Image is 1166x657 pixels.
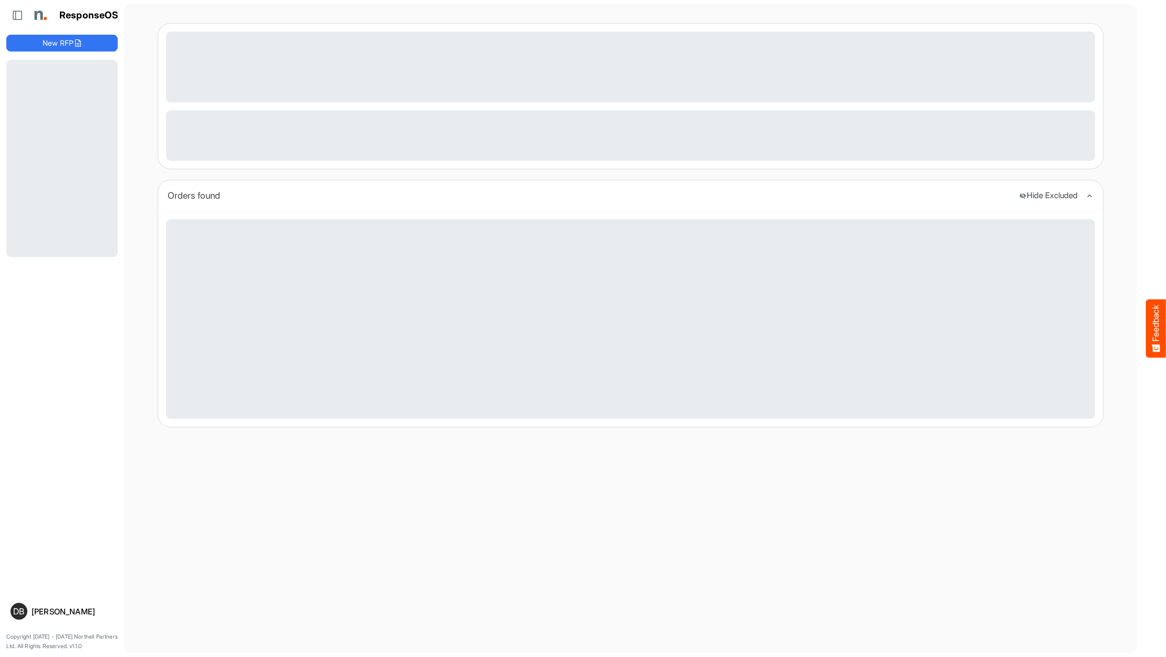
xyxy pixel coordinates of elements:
div: Loading... [166,32,1095,102]
div: [PERSON_NAME] [32,608,113,615]
button: Hide Excluded [1019,191,1078,200]
div: Loading... [166,110,1095,161]
img: Northell [29,5,50,26]
div: Orders found [168,188,1011,203]
div: Loading... [166,219,1095,419]
div: Loading... [6,60,118,257]
button: New RFP [6,35,118,52]
p: Copyright [DATE] - [DATE] Northell Partners Ltd. All Rights Reserved. v1.1.0 [6,632,118,651]
button: Feedback [1146,300,1166,358]
span: DB [13,607,24,615]
h1: ResponseOS [59,10,119,21]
